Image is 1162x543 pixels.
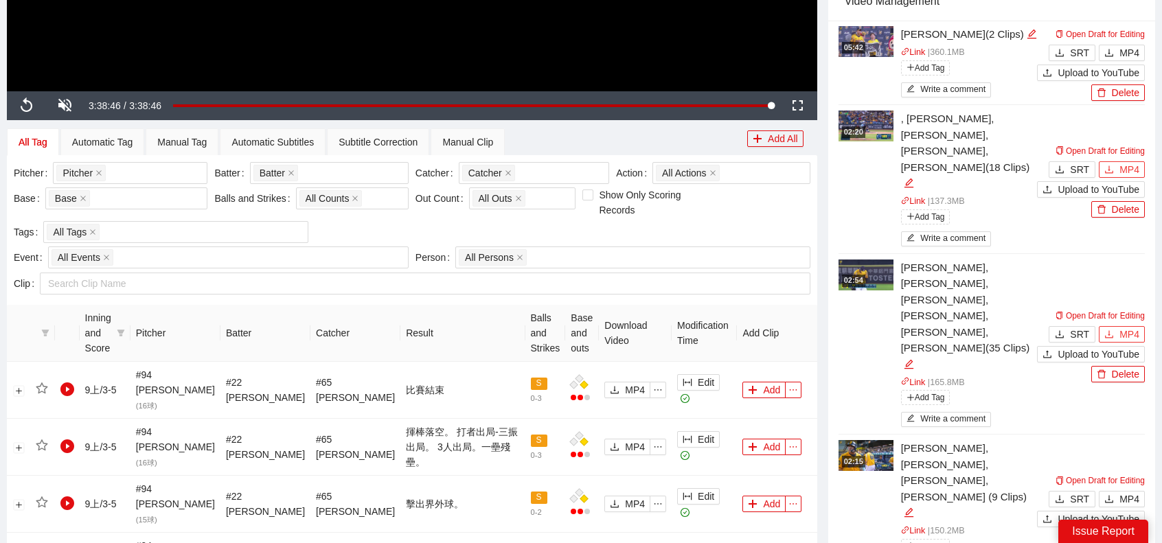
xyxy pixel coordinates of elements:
[14,162,53,184] label: Pitcher
[901,47,926,57] a: linkLink
[226,434,305,460] span: # 22 [PERSON_NAME]
[683,435,692,446] span: column-width
[13,499,24,510] button: Expand row
[36,439,48,452] span: star
[1056,30,1145,39] a: Open Draft for Editing
[1056,30,1064,38] span: copy
[531,492,547,504] span: S
[136,516,157,524] span: ( 15 球)
[316,377,395,403] span: # 65 [PERSON_NAME]
[1043,68,1052,79] span: upload
[41,329,49,337] span: filter
[1097,205,1106,216] span: delete
[515,195,522,202] span: close
[604,439,650,455] button: downloadMP4
[677,488,720,505] button: column-widthEdit
[400,362,525,419] td: 比賽結束
[907,84,915,95] span: edit
[610,385,619,396] span: download
[565,305,599,362] th: Base and outs
[709,170,716,176] span: close
[901,209,950,224] span: Add Tag
[85,498,117,509] span: 9 上 / 3 - 5
[1055,48,1064,59] span: download
[415,246,455,268] label: Person
[316,491,395,517] span: # 65 [PERSON_NAME]
[192,169,200,177] span: close-circle
[36,496,48,509] span: star
[1056,476,1145,485] a: Open Draft for Editing
[80,195,87,202] span: close
[625,382,645,397] span: MP4
[415,162,459,184] label: Catcher
[157,135,207,150] div: Manual Tag
[1049,326,1095,343] button: downloadSRT
[747,130,804,147] button: plusAdd All
[226,491,305,517] span: # 22 [PERSON_NAME]
[785,496,801,512] button: ellipsis
[129,100,161,111] span: 3:38:46
[599,305,672,362] th: Download Video
[1037,346,1145,362] button: uploadUpload to YouTube
[779,91,817,120] button: Fullscreen
[1104,494,1114,505] span: download
[1056,311,1145,321] a: Open Draft for Editing
[616,162,652,184] label: Action
[85,441,117,452] span: 9 上 / 3 - 5
[89,100,121,111] span: 3:38:46
[1056,476,1064,485] span: copy
[698,489,714,504] span: Edit
[839,259,893,290] img: 67476a8c-786e-4c91-8528-dbdfef56b040.jpg
[72,135,133,150] div: Automatic Tag
[901,259,1038,373] div: [PERSON_NAME], [PERSON_NAME], [PERSON_NAME], [PERSON_NAME], [PERSON_NAME], [PERSON_NAME](35 Clips)
[214,187,295,209] label: Balls and Strikes
[650,439,666,455] button: ellipsis
[1097,369,1106,380] span: delete
[136,402,157,410] span: ( 16 球)
[393,169,401,177] span: close-circle
[901,196,910,205] span: link
[124,100,126,111] span: /
[1027,26,1037,43] div: Edit
[901,412,992,427] button: editWrite a comment
[786,385,801,395] span: ellipsis
[14,221,43,243] label: Tags
[1104,165,1114,176] span: download
[1058,182,1139,197] span: Upload to YouTube
[901,526,910,535] span: link
[1055,165,1064,176] span: download
[7,91,45,120] button: Replay
[907,63,915,71] span: plus
[904,359,914,369] span: edit
[192,194,200,203] span: close-circle
[114,308,128,358] span: filter
[1097,88,1106,99] span: delete
[785,439,801,455] button: ellipsis
[742,439,786,455] button: plusAdd
[901,82,992,97] button: editWrite a comment
[14,246,48,268] label: Event
[901,376,1038,390] p: | 165.8 MB
[136,426,215,467] span: # 94 [PERSON_NAME]
[1099,491,1145,507] button: downloadMP4
[14,187,45,209] label: Base
[1104,48,1114,59] span: download
[904,505,914,522] div: Edit
[604,496,650,512] button: downloadMP4
[904,356,914,373] div: Edit
[14,273,40,294] label: Clip
[901,231,992,246] button: editWrite a comment
[901,111,1038,192] div: , [PERSON_NAME], [PERSON_NAME], [PERSON_NAME], [PERSON_NAME](18 Clips)
[400,419,525,476] td: 揮棒落空。 打者出局-三振出局。 3人出局。一壘殘壘。
[38,329,52,337] span: filter
[1056,312,1064,320] span: copy
[85,310,111,356] span: Inning and Score
[103,254,110,261] span: close
[1119,492,1139,507] span: MP4
[901,195,1038,209] p: | 137.3 MB
[842,126,865,138] div: 02:20
[136,459,157,467] span: ( 16 球)
[400,305,525,362] th: Result
[737,305,817,362] th: Add Clip
[136,483,215,524] span: # 94 [PERSON_NAME]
